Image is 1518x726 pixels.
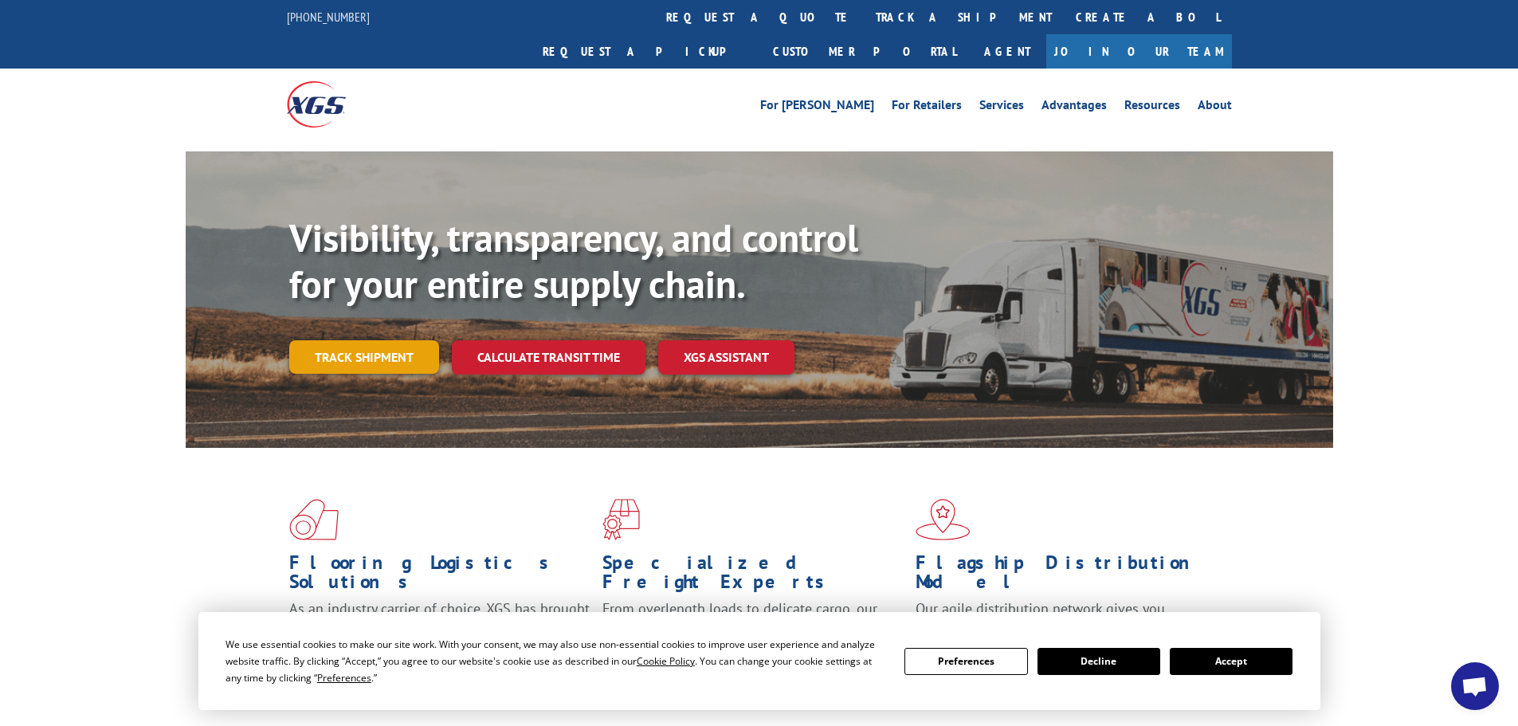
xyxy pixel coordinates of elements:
a: Advantages [1041,99,1107,116]
a: Customer Portal [761,34,968,69]
b: Visibility, transparency, and control for your entire supply chain. [289,213,858,308]
div: Cookie Consent Prompt [198,612,1320,710]
div: We use essential cookies to make our site work. With your consent, we may also use non-essential ... [226,636,885,686]
a: XGS ASSISTANT [658,340,794,375]
a: Track shipment [289,340,439,374]
span: Cookie Policy [637,654,695,668]
a: For Retailers [892,99,962,116]
h1: Flooring Logistics Solutions [289,553,590,599]
span: Our agile distribution network gives you nationwide inventory management on demand. [916,599,1209,637]
a: For [PERSON_NAME] [760,99,874,116]
button: Accept [1170,648,1292,675]
img: xgs-icon-flagship-distribution-model-red [916,499,971,540]
h1: Flagship Distribution Model [916,553,1217,599]
a: Services [979,99,1024,116]
button: Preferences [904,648,1027,675]
a: [PHONE_NUMBER] [287,9,370,25]
a: Request a pickup [531,34,761,69]
span: As an industry carrier of choice, XGS has brought innovation and dedication to flooring logistics... [289,599,590,656]
span: Preferences [317,671,371,685]
a: Resources [1124,99,1180,116]
a: About [1198,99,1232,116]
img: xgs-icon-total-supply-chain-intelligence-red [289,499,339,540]
p: From overlength loads to delicate cargo, our experienced staff knows the best way to move your fr... [602,599,904,670]
img: xgs-icon-focused-on-flooring-red [602,499,640,540]
a: Calculate transit time [452,340,645,375]
a: Join Our Team [1046,34,1232,69]
button: Decline [1037,648,1160,675]
a: Agent [968,34,1046,69]
div: Open chat [1451,662,1499,710]
h1: Specialized Freight Experts [602,553,904,599]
